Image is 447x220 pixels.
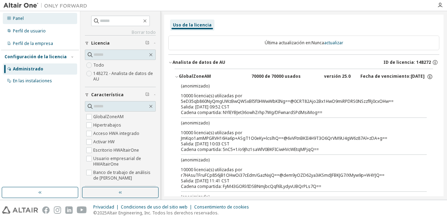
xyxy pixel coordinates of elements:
[181,109,322,115] font: Cadena compartida: NYlEYBJet36owhZrhp7Wg/DFwnardSPdMsiMog==
[145,40,149,46] span: Limpiar filtro
[3,2,91,9] img: Altair Uno
[91,40,110,46] font: Licencia
[145,92,149,98] span: Limpiar filtro
[181,178,229,184] font: Salida: [DATE] 11:41 CST
[93,122,121,128] font: Hipertrabajos
[42,206,50,214] img: facebook.svg
[181,120,210,126] font: (anonimizado)
[13,40,53,46] font: Perfil de la empresa
[93,147,139,153] font: Escritorio HWAltairOne
[168,55,439,70] button: Analista de datos de AUID de licencia: 148272
[5,54,67,60] font: Configuración de la licencia
[324,40,343,46] font: actualizar
[132,29,156,35] font: Borrar todo
[85,36,156,51] button: Licencia
[360,73,411,79] font: Fecha de vencimiento:
[91,92,124,98] font: Característica
[93,169,151,181] font: Banco de trabajo de análisis de [PERSON_NAME]
[411,73,425,79] font: [DATE]
[93,139,115,145] font: Activar HW
[13,78,52,84] font: En las instalaciones
[93,130,139,136] font: Acceso HWA integrado
[85,87,156,103] button: Característica
[13,66,43,72] font: Administrado
[312,40,324,46] font: Nunca
[181,194,210,200] font: (anonimizado)
[93,204,114,210] font: Privacidad
[181,146,319,152] font: Cadena compartida: 5nC5+1/o9Jhz1saWlV0BKFICiwHVcWEtqMPjqQ==
[181,167,384,178] font: 10000 licencia(s) utilizadas por r7HAsuTFruFCp856jB1OHwOi37cEdm/GazNxjQ==@dem9yOZD62ya3iKSmdJFBKJ...
[179,73,211,79] font: GlobalZoneAM
[173,22,212,28] font: Uso de la licencia
[181,157,210,163] font: (anonimizado)
[175,69,433,84] button: GlobalZoneAM70000 de 70000 usadosversión 25.0Fecha de vencimiento:[DATE]
[107,210,219,216] font: Altair Engineering, Inc. Todos los derechos reservados.
[93,62,104,68] font: Todo
[13,28,46,34] font: Perfil de usuario
[97,210,107,216] font: 2025
[181,104,229,110] font: Salida: [DATE] 09:52 CST
[121,204,188,210] font: Condiciones de uso del sitio web
[54,206,61,214] img: instagram.svg
[181,141,229,147] font: Salida: [DATE] 10:03 CST
[383,59,431,65] font: ID de licencia: 148272
[251,73,301,79] font: 70000 de 70000 usados
[194,204,249,210] font: Consentimiento de cookies
[265,40,312,46] font: Última actualización en:
[93,114,124,120] font: GlobalZoneAM
[77,206,87,214] img: youtube.svg
[181,83,210,89] font: (anonimizado)
[13,15,24,21] font: Panel
[65,206,73,214] img: linkedin.svg
[93,210,97,216] font: ©
[173,59,225,65] font: Analista de datos de AU
[181,183,321,189] font: Cadena compartida: FyM43GORl/IDSBNmjbcQqf6lLydyvUBQrPLs7Q==
[93,155,141,167] font: Usuario empresarial de HWAltairOne
[324,73,351,79] font: versión 25.0
[2,206,38,214] img: altair_logo.svg
[181,130,387,141] font: 10000 licencia(s) utilizadas por JmKqo1amMPGRVH16Ha6p+ASgT1O0eKy+lcslhQ==@6vVFtnBKII4H9T3O6QrVM9U...
[181,93,394,104] font: 10000 licencia(s) utilizadas por 5eD35qb860NyQmgUWzBwQWSxBl5f0HWwWbKINg==@0CRT82Ajo2Bx1HwO9miRPDR...
[93,70,153,82] font: 148272 - Analista de datos de AU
